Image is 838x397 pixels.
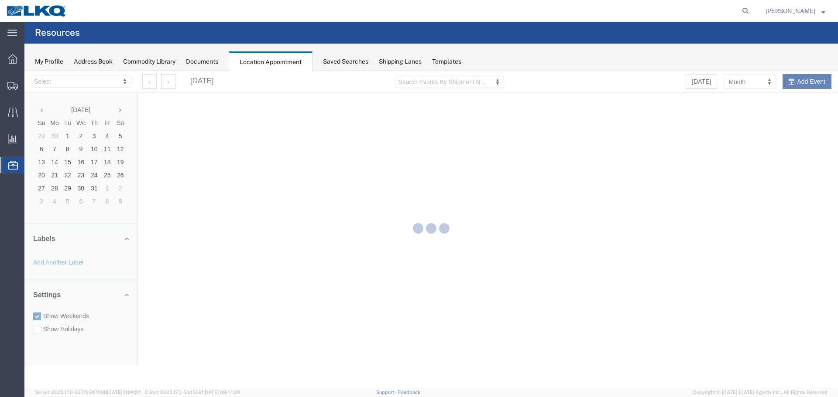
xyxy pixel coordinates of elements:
[229,51,313,71] div: Location Appointment
[74,57,113,66] div: Address Book
[123,57,175,66] div: Commodity Library
[376,390,398,395] a: Support
[6,4,67,17] img: logo
[398,390,420,395] a: Feedback
[693,389,828,396] span: Copyright © [DATE]-[DATE] Agistix Inc., All Rights Reserved
[145,390,240,395] span: Client: 2025.17.0-5dd568f
[107,390,141,395] span: [DATE] 11:04:24
[203,390,240,395] span: [DATE] 08:44:20
[35,22,80,44] h4: Resources
[432,57,461,66] div: Templates
[766,6,815,16] span: William Haney
[186,57,218,66] div: Documents
[379,57,422,66] div: Shipping Lanes
[35,390,141,395] span: Server: 2025.17.0-327f6347098
[765,6,826,16] button: [PERSON_NAME]
[35,57,63,66] div: My Profile
[323,57,368,66] div: Saved Searches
